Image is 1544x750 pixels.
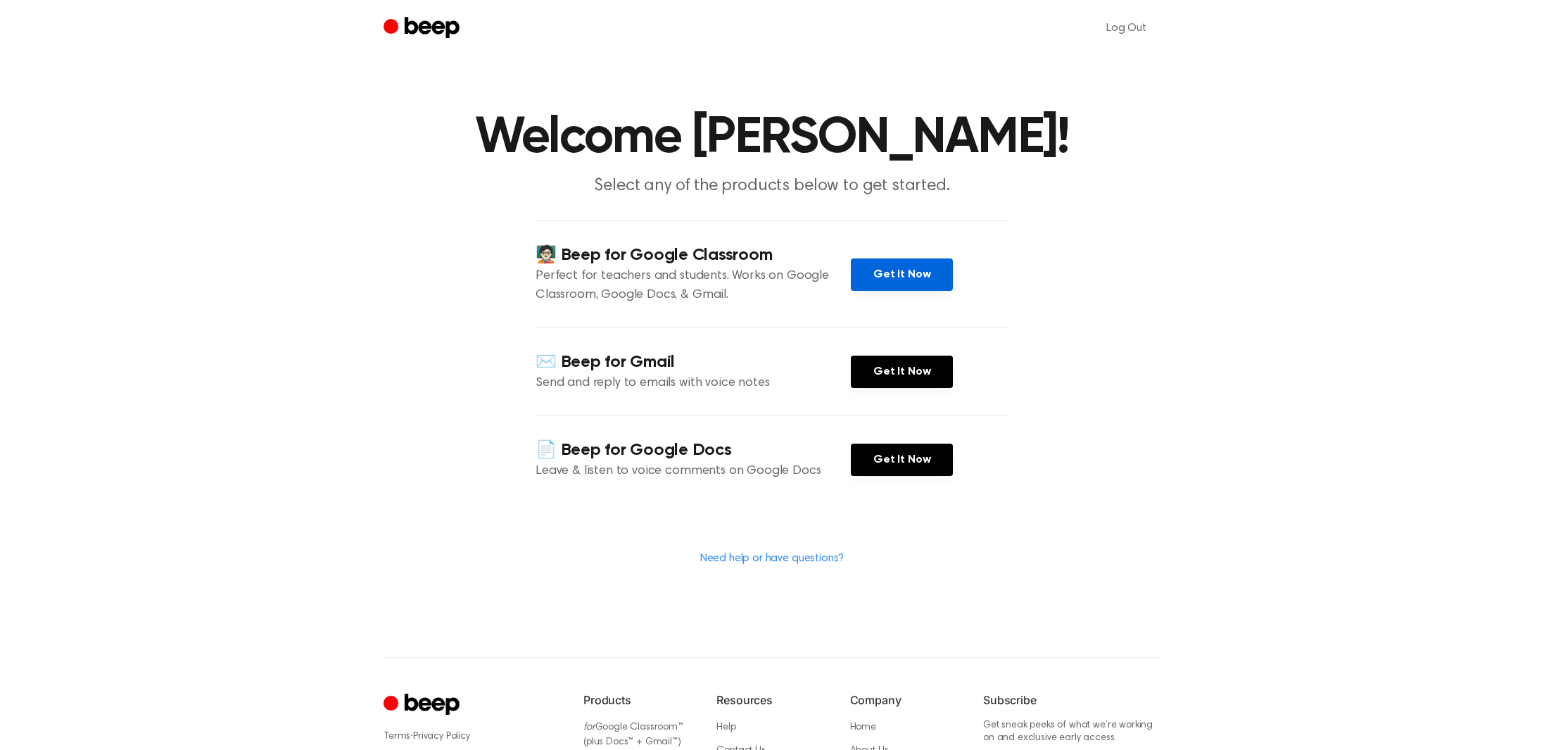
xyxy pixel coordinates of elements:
a: Get It Now [851,356,953,388]
a: Home [850,723,876,732]
a: Help [716,723,735,732]
a: Get It Now [851,258,953,291]
a: Get It Now [851,444,953,476]
p: Send and reply to emails with voice notes [536,374,851,393]
a: forGoogle Classroom™ (plus Docs™ + Gmail™) [583,723,683,747]
p: Get sneak peeks of what we’re working on and exclusive early access. [983,720,1160,744]
p: Perfect for teachers and students. Works on Google Classroom, Google Docs, & Gmail. [536,267,851,305]
h6: Subscribe [983,692,1160,708]
h6: Company [850,692,961,708]
h4: 📄 Beep for Google Docs [536,439,851,462]
a: Beep [384,15,463,42]
p: Leave & listen to voice comments on Google Docs [536,462,851,481]
h6: Products [583,692,694,708]
div: · [384,729,561,744]
h4: ✉️ Beep for Gmail [536,351,851,374]
p: Select any of the products below to get started. [502,175,1042,198]
a: Terms [384,732,410,742]
a: Cruip [384,692,463,719]
h6: Resources [716,692,827,708]
a: Log Out [1092,11,1160,45]
a: Privacy Policy [413,732,470,742]
a: Need help or have questions? [700,553,844,564]
h1: Welcome [PERSON_NAME]! [412,113,1132,163]
h4: 🧑🏻‍🏫 Beep for Google Classroom [536,244,851,267]
i: for [583,723,595,732]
